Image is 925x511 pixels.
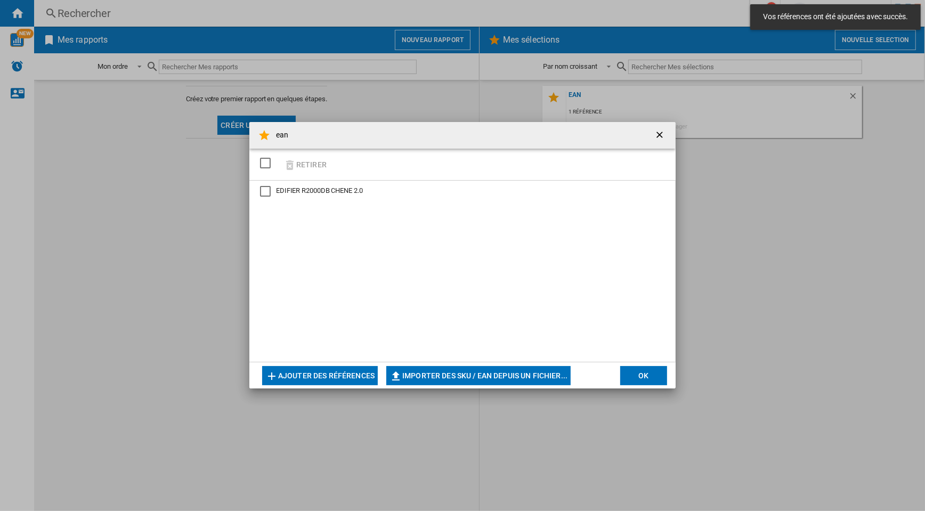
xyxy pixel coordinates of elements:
[280,152,330,177] button: Retirer
[386,366,571,385] button: Importer des SKU / EAN depuis un fichier...
[260,154,276,172] md-checkbox: SELECTIONS.EDITION_POPUP.SELECT_DESELECT
[760,12,911,22] span: Vos références ont été ajoutées avec succès.
[260,186,665,197] md-checkbox: EDIFIER R2000DB CHENE 2.0
[654,129,667,142] ng-md-icon: getI18NText('BUTTONS.CLOSE_DIALOG')
[262,366,378,385] button: Ajouter des références
[271,130,288,141] h4: ean
[276,186,363,194] span: EDIFIER R2000DB CHENE 2.0
[620,366,667,385] button: OK
[650,125,671,146] button: getI18NText('BUTTONS.CLOSE_DIALOG')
